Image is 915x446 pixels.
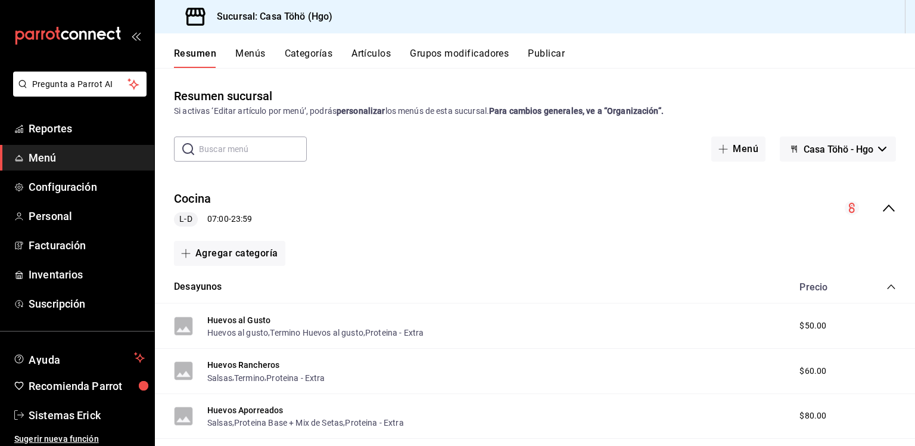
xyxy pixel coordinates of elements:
button: Cocina [174,190,211,207]
div: Resumen sucursal [174,87,272,105]
strong: Para cambios generales, ve a “Organización”. [489,106,664,116]
span: $60.00 [799,365,826,377]
button: Huevos Rancheros [207,359,279,371]
button: Publicar [528,48,565,68]
button: Artículos [351,48,391,68]
span: Sugerir nueva función [14,433,145,445]
button: Proteina - Extra [266,372,325,384]
button: Proteina - Extra [365,327,424,339]
div: 07:00 - 23:59 [174,212,252,227]
button: Resumen [174,48,216,68]
span: Inventarios [29,267,145,283]
button: Pregunta a Parrot AI [13,72,147,97]
strong: personalizar [337,106,385,116]
button: Huevos Aporreados [207,404,284,416]
button: collapse-category-row [886,282,896,292]
button: Proteina - Extra [345,417,403,429]
button: open_drawer_menu [131,31,141,41]
div: , , [207,326,424,339]
div: Si activas ‘Editar artículo por menú’, podrás los menús de esta sucursal. [174,105,896,117]
span: Pregunta a Parrot AI [32,78,128,91]
div: collapse-menu-row [155,181,915,236]
button: Termino [234,372,264,384]
span: Personal [29,208,145,224]
span: $50.00 [799,320,826,332]
span: $80.00 [799,410,826,422]
span: Facturación [29,237,145,253]
span: L-D [175,213,197,225]
span: Recomienda Parrot [29,378,145,394]
button: Menú [711,137,765,162]
input: Buscar menú [199,137,307,161]
button: Desayunos [174,280,222,294]
a: Pregunta a Parrot AI [8,86,147,99]
button: Salsas [207,417,232,429]
button: Grupos modificadores [410,48,509,68]
button: Proteina Base + Mix de Setas [234,417,343,429]
span: Casa Töhö - Hgo [804,144,873,155]
span: Configuración [29,179,145,195]
div: , , [207,416,404,429]
div: , , [207,371,325,383]
button: Menús [235,48,265,68]
button: Agregar categoría [174,241,285,266]
span: Reportes [29,120,145,137]
button: Categorías [285,48,333,68]
span: Ayuda [29,351,129,365]
span: Suscripción [29,296,145,312]
h3: Sucursal: Casa Töhö (Hgo) [207,10,332,24]
button: Termino Huevos al gusto [270,327,363,339]
span: Sistemas Erick [29,407,145,423]
div: Precio [788,281,864,293]
button: Casa Töhö - Hgo [780,137,896,162]
span: Menú [29,150,145,166]
button: Huevos al Gusto [207,314,270,326]
div: navigation tabs [174,48,915,68]
button: Huevos al gusto [207,327,268,339]
button: Salsas [207,372,232,384]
